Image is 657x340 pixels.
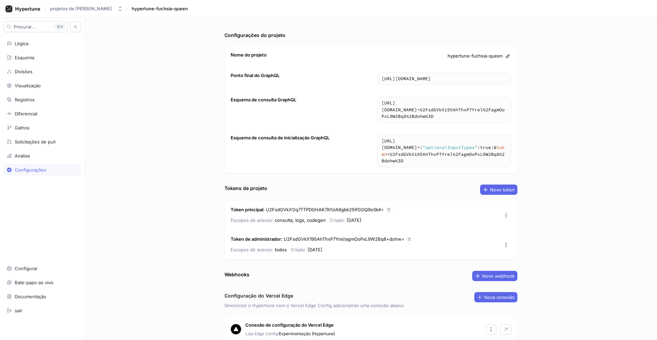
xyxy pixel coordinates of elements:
font: Conexão de configuração do Vercel Edge [245,322,334,328]
button: projetos de [PERSON_NAME] [47,3,126,14]
font: Token principal [231,207,263,212]
font: hypertune-fuchsia-queen [132,6,188,11]
font: Configurações [15,167,46,173]
font: Galhos [15,125,29,130]
font: Sincronize o Hypertune com o Vercel Edge Config adicionando uma conexão abaixo. [224,303,405,308]
font: Esquema de consulta de inicialização GraphQL [231,135,330,140]
button: Novo token [480,185,517,195]
font: Criado: [291,247,306,252]
button: Procurar...K [3,21,68,32]
textarea: https://[DOMAIN_NAME]/schema?body={"optionalInputTypes":true}&token=U2FsdGVkX195AhThxP7Yrel%2Fagm... [377,135,511,167]
font: Visualização [15,83,41,88]
font: Esquema [15,55,34,60]
a: Documentação [3,291,81,302]
font: [DATE] [347,217,361,223]
font: Experimentação (Hypertune) [279,331,335,336]
font: Configurações do projeto [224,32,285,38]
font: sair [15,308,22,313]
font: Análise [15,153,30,159]
font: Ponto final do GraphQL [231,73,280,78]
font: Procurar... [14,24,36,29]
font: Novo token [490,187,515,192]
font: Configuração do Vercel Edge [224,293,293,299]
font: K [61,24,63,29]
font: Escopos de acesso: [231,247,273,252]
font: : [263,207,265,212]
font: Webhooks [224,272,249,277]
font: Configurar [15,266,38,271]
font: Esquema de consulta GraphQL [231,97,296,102]
font: Nome do projeto [231,52,267,58]
textarea: [URL][DOMAIN_NAME] [377,97,511,123]
font: Tokens de projeto [224,185,267,191]
font: Diferencial [15,111,37,116]
font: Token de administrador [231,236,281,242]
font: Novo webhook [482,273,515,279]
font: Documentação [15,294,46,299]
font: Bate-papo ao vivo [15,280,53,285]
font: Loja Edge Config: [245,331,279,336]
font: consulta, logs, codegen [275,217,326,223]
font: Nova conexão [484,294,515,300]
font: Escopos de acesso: [231,217,273,223]
font: todos [275,247,287,252]
button: Novo webhook [472,271,517,281]
font: projetos de [PERSON_NAME] [50,6,112,11]
font: U2FsdGVkX1/q7TTPDGHAK7KfziA8gbk25tfGOQ9oSk4= [266,207,384,212]
font: [DATE] [308,247,322,252]
font: Registros [15,97,35,102]
font: : [281,236,282,242]
button: Nova conexão [474,292,517,302]
font: U2FsdGVkX195AhThxP7Yrel/agmOoPxL9W2Bq8+dohw= [284,236,404,242]
textarea: [URL][DOMAIN_NAME] [377,73,511,85]
font: Lógica [15,41,28,46]
font: Criado: [330,217,345,223]
font: Divisões [15,69,33,74]
font: Solicitações de pull [15,139,55,144]
font: hypertune-fuchsia-queen [448,53,503,59]
img: Logotipo da Vercel [231,324,241,335]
